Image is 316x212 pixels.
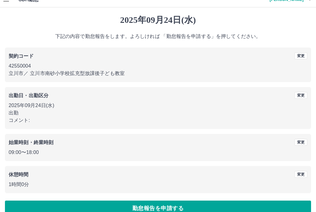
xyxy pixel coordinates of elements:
p: コメント: [9,117,307,124]
p: 09:00 〜 18:00 [9,149,307,156]
p: 42550004 [9,62,307,70]
b: 休憩時間 [9,172,29,177]
button: 変更 [294,52,307,59]
button: 変更 [294,171,307,178]
button: 変更 [294,92,307,99]
b: 始業時刻・終業時刻 [9,140,53,145]
h1: 2025年09月24日(水) [5,15,311,25]
p: 1時間0分 [9,181,307,188]
b: 契約コード [9,53,34,59]
p: 立川市 ／ 立川市南砂小学校拡充型放課後子ども教室 [9,70,307,77]
p: 2025年09月24日(水) [9,102,307,109]
b: 出勤日・出勤区分 [9,93,48,98]
p: 下記の内容で勤怠報告をします。よろしければ 「勤怠報告を申請する」を押してください。 [5,33,311,40]
p: 出勤 [9,109,307,117]
button: 変更 [294,139,307,146]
